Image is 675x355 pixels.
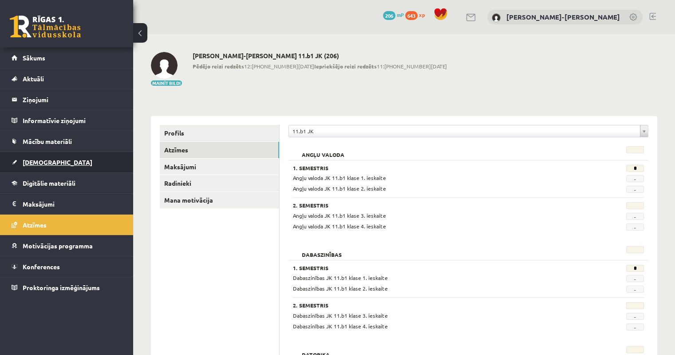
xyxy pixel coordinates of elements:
[12,215,122,235] a: Atzīmes
[23,194,122,214] legend: Maksājumi
[160,125,279,141] a: Profils
[293,165,583,171] h3: 1. Semestris
[23,179,75,187] span: Digitālie materiāli
[12,194,122,214] a: Maksājumi
[12,110,122,131] a: Informatīvie ziņojumi
[492,13,501,22] img: Martins Frīdenbergs-Tomašs
[626,286,644,293] span: -
[293,174,386,181] span: Angļu valoda JK 11.b1 klase 1. ieskaite
[23,54,45,62] span: Sākums
[293,265,583,271] h3: 1. Semestris
[193,62,447,70] span: 12:[PHONE_NUMBER][DATE] 11:[PHONE_NUMBER][DATE]
[12,256,122,277] a: Konferences
[12,89,122,110] a: Ziņojumi
[293,285,388,292] span: Dabaszinības JK 11.b1 klase 2. ieskaite
[23,137,72,145] span: Mācību materiāli
[23,283,100,291] span: Proktoringa izmēģinājums
[23,110,122,131] legend: Informatīvie ziņojumi
[293,346,339,355] h2: Datorika
[506,12,620,21] a: [PERSON_NAME]-[PERSON_NAME]
[160,175,279,191] a: Radinieki
[23,75,44,83] span: Aktuāli
[626,313,644,320] span: -
[293,312,388,319] span: Dabaszinības JK 11.b1 klase 3. ieskaite
[12,173,122,193] a: Digitālie materiāli
[293,223,386,230] span: Angļu valoda JK 11.b1 klase 4. ieskaite
[160,142,279,158] a: Atzīmes
[314,63,377,70] b: Iepriekšējo reizi redzēts
[151,52,178,79] img: Martins Frīdenbergs-Tomašs
[193,52,447,60] h2: [PERSON_NAME]-[PERSON_NAME] 11.b1 JK (206)
[23,242,93,250] span: Motivācijas programma
[160,192,279,208] a: Mana motivācija
[626,213,644,220] span: -
[12,131,122,152] a: Mācību materiāli
[293,274,388,281] span: Dabaszinības JK 11.b1 klase 1. ieskaite
[10,16,81,38] a: Rīgas 1. Tālmācības vidusskola
[626,323,644,331] span: -
[293,302,583,308] h3: 2. Semestris
[293,323,388,330] span: Dabaszinības JK 11.b1 klase 4. ieskaite
[12,277,122,298] a: Proktoringa izmēģinājums
[12,68,122,89] a: Aktuāli
[292,125,636,137] span: 11.b1 JK
[405,11,429,18] a: 643 xp
[626,186,644,193] span: -
[383,11,395,20] span: 206
[293,146,353,155] h2: Angļu valoda
[160,159,279,175] a: Maksājumi
[12,48,122,68] a: Sākums
[193,63,244,70] b: Pēdējo reizi redzēts
[12,152,122,172] a: [DEMOGRAPHIC_DATA]
[293,185,386,192] span: Angļu valoda JK 11.b1 klase 2. ieskaite
[289,125,648,137] a: 11.b1 JK
[293,202,583,208] h3: 2. Semestris
[626,275,644,282] span: -
[405,11,418,20] span: 643
[419,11,425,18] span: xp
[383,11,404,18] a: 206 mP
[12,235,122,256] a: Motivācijas programma
[293,246,351,255] h2: Dabaszinības
[293,212,386,219] span: Angļu valoda JK 11.b1 klase 3. ieskaite
[23,89,122,110] legend: Ziņojumi
[151,80,182,86] button: Mainīt bildi
[626,223,644,231] span: -
[23,263,60,271] span: Konferences
[23,221,47,229] span: Atzīmes
[23,158,92,166] span: [DEMOGRAPHIC_DATA]
[626,175,644,182] span: -
[397,11,404,18] span: mP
